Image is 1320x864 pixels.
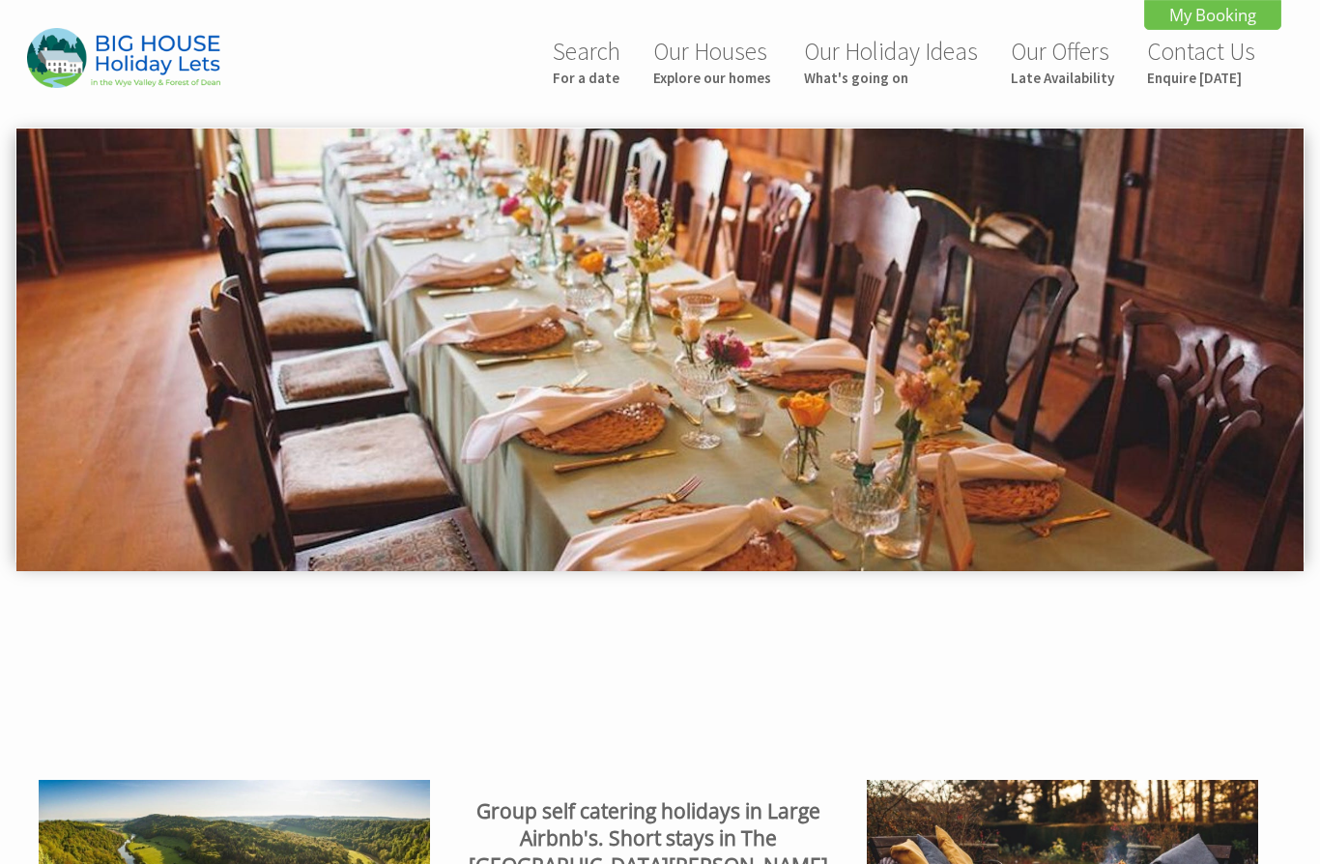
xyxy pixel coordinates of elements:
a: Contact UsEnquire [DATE] [1147,36,1255,87]
a: SearchFor a date [553,36,620,87]
small: Explore our homes [653,69,771,87]
a: Our HousesExplore our homes [653,36,771,87]
a: Our OffersLate Availability [1011,36,1114,87]
small: What's going on [804,69,978,87]
small: Late Availability [1011,69,1114,87]
small: Enquire [DATE] [1147,69,1255,87]
iframe: Customer reviews powered by Trustpilot [12,619,1308,763]
img: Big House Holiday Lets [27,28,220,87]
small: For a date [553,69,620,87]
a: Our Holiday IdeasWhat's going on [804,36,978,87]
